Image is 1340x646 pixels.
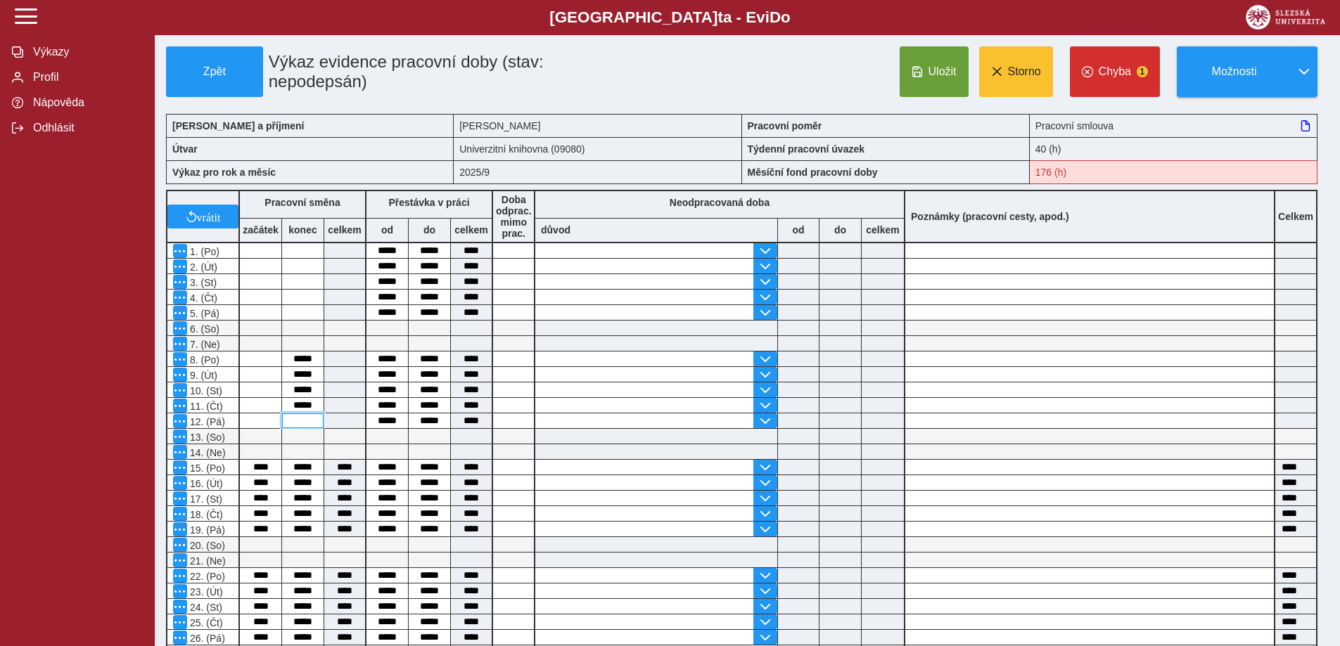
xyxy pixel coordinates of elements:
button: Menu [173,321,187,335]
button: Uložit [900,46,969,97]
button: Menu [173,259,187,273]
span: 20. (So) [187,540,225,551]
b: Poznámky (pracovní cesty, apod.) [905,211,1075,222]
button: Menu [173,337,187,351]
b: důvod [541,224,570,235]
b: [PERSON_NAME] a příjmení [172,120,304,131]
b: celkem [862,224,904,235]
span: 4. (Čt) [187,292,217,304]
span: Storno [1008,65,1041,78]
button: Menu [173,429,187,444]
button: Menu [173,631,187,645]
h1: Výkaz evidence pracovní doby (stav: nepodepsán) [263,46,651,97]
span: 6. (So) [187,323,219,335]
b: do [819,224,861,235]
b: Útvar [172,143,198,155]
div: Pracovní smlouva [1030,114,1317,137]
span: 7. (Ne) [187,339,220,350]
span: 3. (St) [187,277,217,288]
span: 1. (Po) [187,246,219,257]
img: logo_web_su.png [1246,5,1325,30]
span: Profil [29,71,143,84]
button: Menu [173,476,187,490]
div: 2025/9 [454,160,741,184]
div: Univerzitní knihovna (09080) [454,137,741,160]
span: 1 [1137,66,1148,77]
span: 18. (Čt) [187,509,223,520]
span: t [717,8,722,26]
button: Menu [173,553,187,567]
button: Menu [173,491,187,505]
span: Výkazy [29,46,143,58]
button: Menu [173,600,187,614]
button: Menu [173,615,187,629]
button: Menu [173,383,187,397]
b: Pracovní směna [264,197,340,208]
button: vrátit [167,205,238,228]
span: 24. (St) [187,602,222,613]
span: 9. (Út) [187,370,217,381]
span: o [781,8,791,26]
div: 40 (h) [1030,137,1317,160]
button: Menu [173,306,187,320]
button: Menu [173,584,187,598]
button: Zpět [166,46,263,97]
b: Měsíční fond pracovní doby [748,167,878,178]
span: Uložit [929,65,957,78]
span: 13. (So) [187,432,225,443]
span: 8. (Po) [187,354,219,366]
button: Menu [173,460,187,474]
button: Menu [173,352,187,366]
button: Menu [173,275,187,289]
button: Menu [173,522,187,536]
span: 25. (Čt) [187,617,223,628]
button: Storno [979,46,1053,97]
span: Zpět [172,65,257,78]
button: Menu [173,399,187,413]
div: Fond pracovní doby (176 h) a součet hodin (96 h) se neshodují! [1030,160,1317,184]
button: Menu [173,414,187,428]
button: Menu [173,507,187,521]
button: Menu [173,569,187,583]
span: D [770,8,781,26]
b: Týdenní pracovní úvazek [748,143,865,155]
b: Přestávka v práci [388,197,469,208]
b: začátek [240,224,281,235]
button: Menu [173,368,187,382]
b: Neodpracovaná doba [670,197,770,208]
span: vrátit [197,211,221,222]
span: Chyba [1099,65,1131,78]
span: 10. (St) [187,385,222,396]
span: Možnosti [1189,65,1280,78]
b: Doba odprac. mimo prac. [496,194,532,239]
b: od [778,224,819,235]
span: 17. (St) [187,493,222,505]
b: konec [282,224,324,235]
button: Možnosti [1177,46,1291,97]
span: Odhlásit [29,122,143,134]
button: Menu [173,244,187,258]
b: do [409,224,450,235]
span: 11. (Čt) [187,401,223,412]
span: 22. (Po) [187,571,225,582]
button: Menu [173,538,187,552]
span: 23. (Út) [187,586,223,597]
b: Pracovní poměr [748,120,822,131]
span: 5. (Pá) [187,308,219,319]
span: 21. (Ne) [187,555,226,567]
span: Nápověda [29,96,143,109]
b: od [366,224,408,235]
b: Výkaz pro rok a měsíc [172,167,276,178]
span: 15. (Po) [187,463,225,474]
div: [PERSON_NAME] [454,114,741,137]
span: 26. (Pá) [187,633,225,644]
b: celkem [451,224,492,235]
span: 12. (Pá) [187,416,225,427]
button: Menu [173,290,187,304]
span: 14. (Ne) [187,447,226,458]
span: 16. (Út) [187,478,223,489]
span: 19. (Pá) [187,524,225,536]
button: Menu [173,445,187,459]
b: Celkem [1278,211,1313,222]
button: Chyba1 [1070,46,1160,97]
